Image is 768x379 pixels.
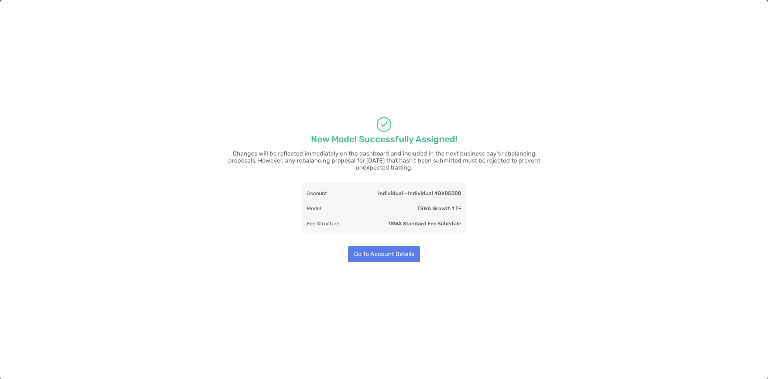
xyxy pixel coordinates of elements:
[348,246,420,262] button: Go To Account Details
[307,189,327,198] p: Account
[417,204,461,213] p: TSWA Growth 1 TF
[218,150,550,171] p: Changes will be reflected immediately on the dashboard and included in the next business day's re...
[307,204,321,213] p: Model
[307,219,339,228] p: Fee Structure
[311,135,457,144] p: New Model Successfully Assigned!
[388,219,461,228] p: TSWA Standard Fee Schedule
[378,189,461,198] p: Individual - Individual 4QV05000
